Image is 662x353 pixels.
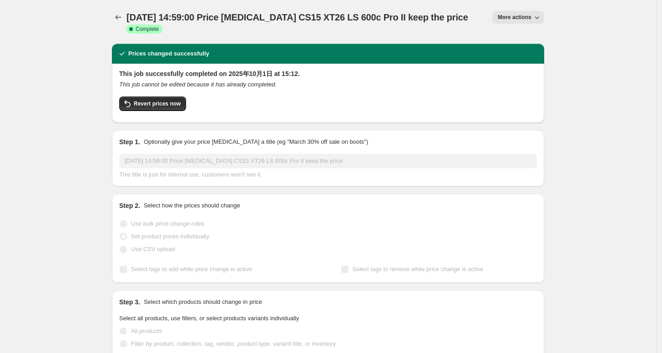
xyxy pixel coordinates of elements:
p: Optionally give your price [MEDICAL_DATA] a title (eg "March 30% off sale on boots") [144,137,368,146]
span: Select all products, use filters, or select products variants individually [119,315,299,322]
button: Revert prices now [119,96,186,111]
span: Filter by product, collection, tag, vendor, product type, variant title, or inventory [131,340,336,347]
span: Complete [136,25,159,33]
span: All products [131,328,162,334]
h2: Step 2. [119,201,140,210]
button: More actions [492,11,544,24]
p: Select how the prices should change [144,201,240,210]
span: Select tags to remove while price change is active [353,266,484,272]
button: Price change jobs [112,11,125,24]
h2: Prices changed successfully [128,49,209,58]
span: Set product prices individually [131,233,209,240]
span: Select tags to add while price change is active [131,266,252,272]
span: Use bulk price change rules [131,220,204,227]
input: 30% off holiday sale [119,154,537,168]
h2: Step 1. [119,137,140,146]
span: More actions [498,14,531,21]
span: This title is just for internal use, customers won't see it [119,171,260,178]
i: This job cannot be edited because it has already completed. [119,81,277,88]
h2: This job successfully completed on 2025年10月1日 at 15:12. [119,69,537,78]
h2: Step 3. [119,298,140,307]
span: Use CSV upload [131,246,175,252]
p: Select which products should change in price [144,298,262,307]
span: [DATE] 14:59:00 Price [MEDICAL_DATA] CS15 XT26 LS 600c Pro II keep the price [126,12,468,22]
span: Revert prices now [134,100,181,107]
